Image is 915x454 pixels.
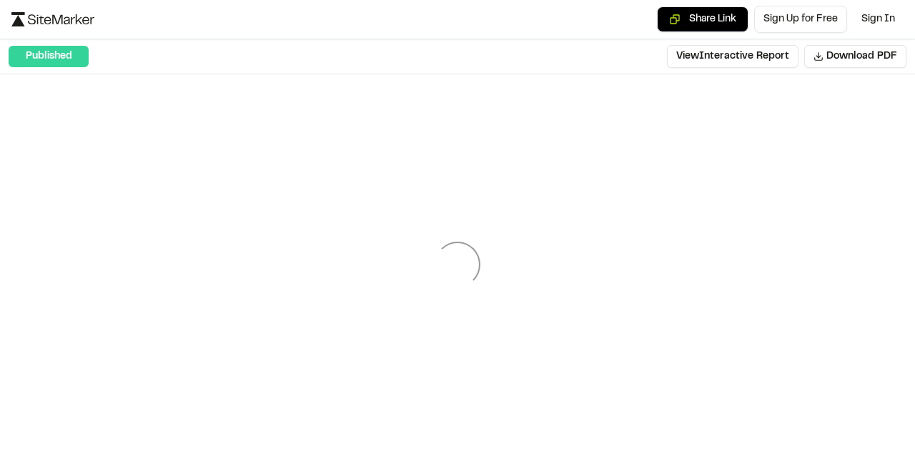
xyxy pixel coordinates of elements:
[853,6,904,32] a: Sign In
[9,46,89,67] div: Published
[11,12,94,26] img: logo-black-rebrand.svg
[804,45,906,68] button: Download PDF
[826,49,897,64] span: Download PDF
[657,6,748,32] button: Copy share link
[667,45,798,68] button: ViewInteractive Report
[754,6,847,33] a: Sign Up for Free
